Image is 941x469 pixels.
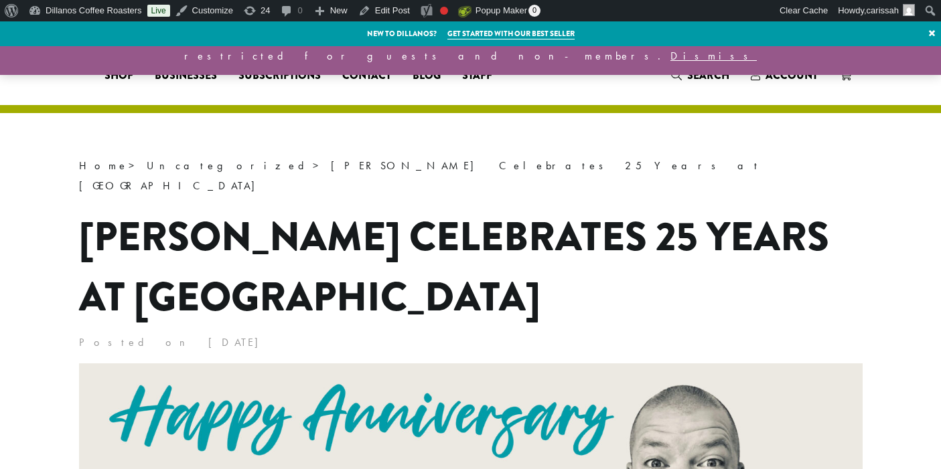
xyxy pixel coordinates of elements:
a: Get started with our best seller [447,28,575,39]
span: 0 [528,5,540,17]
a: Uncategorized [147,159,313,173]
a: Dismiss [670,49,757,63]
p: Posted on [DATE] [79,333,863,353]
span: > > [79,159,762,193]
a: × [923,21,941,45]
span: Shop [104,68,133,84]
span: Staff [462,68,492,84]
a: Live [147,5,170,17]
a: Shop [94,65,144,86]
span: Blog [413,68,441,84]
a: Search [660,64,740,86]
a: Staff [451,65,503,86]
span: Businesses [155,68,217,84]
span: [PERSON_NAME] Celebrates 25 Years at [GEOGRAPHIC_DATA] [79,159,762,193]
span: Contact [342,68,391,84]
span: carissah [867,5,899,15]
a: Home [79,159,129,173]
span: Subscriptions [238,68,321,84]
span: Account [766,68,818,83]
span: Search [687,68,729,83]
h1: [PERSON_NAME] Celebrates 25 Years at [GEOGRAPHIC_DATA] [79,207,863,327]
div: Focus keyphrase not set [440,7,448,15]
